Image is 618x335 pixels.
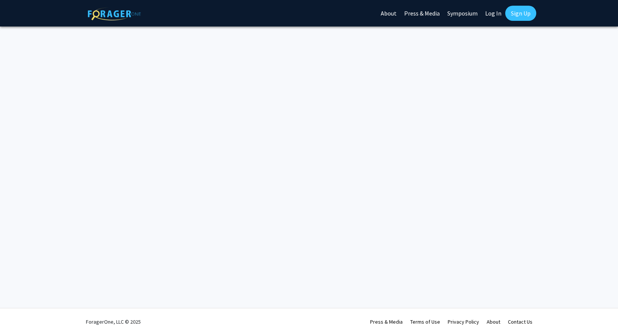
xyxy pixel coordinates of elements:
[410,318,440,325] a: Terms of Use
[370,318,403,325] a: Press & Media
[88,7,141,20] img: ForagerOne Logo
[508,318,532,325] a: Contact Us
[86,309,141,335] div: ForagerOne, LLC © 2025
[487,318,500,325] a: About
[505,6,536,21] a: Sign Up
[448,318,479,325] a: Privacy Policy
